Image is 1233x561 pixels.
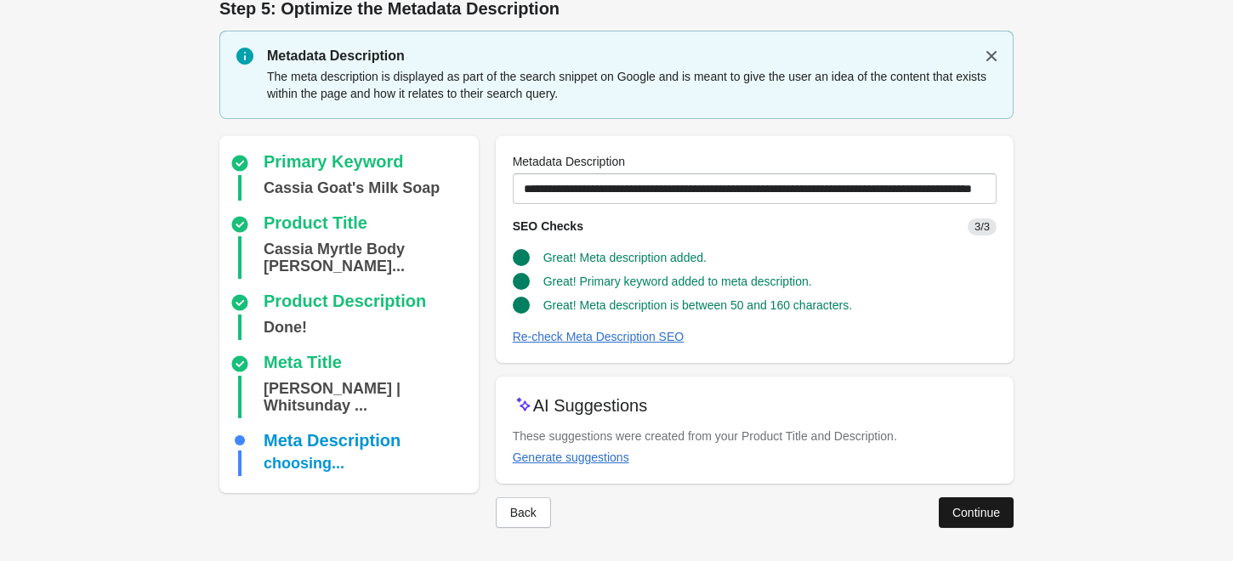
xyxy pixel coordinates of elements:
p: Metadata Description [267,46,997,66]
div: Product Description [264,292,426,313]
div: Re-check Meta Description SEO [513,330,685,343]
div: Primary Keyword [264,153,404,173]
span: Great! Meta description is between 50 and 160 characters. [543,298,852,312]
div: Meta Description [264,432,401,449]
label: Metadata Description [513,153,625,170]
span: The meta description is displayed as part of the search snippet on Google and is meant to give th... [267,70,986,100]
button: Generate suggestions [506,442,636,473]
div: Done! [264,314,307,340]
span: Great! Primary keyword added to meta description. [543,275,812,288]
div: Cassia Myrtle Body Bar Cassia Goat's Milk Soap [264,236,472,279]
button: Continue [939,497,1014,528]
div: Product Title [264,214,367,235]
p: AI Suggestions [533,394,648,417]
span: Great! Meta description added. [543,251,707,264]
div: Cassia Myrtle | Whitsunday Myrtle | Cassia Goat's Milk Soap [264,376,472,418]
span: These suggestions were created from your Product Title and Description. [513,429,897,443]
span: 3/3 [968,218,997,235]
div: Cassia Goat's Milk Soap [264,175,440,201]
button: Re-check Meta Description SEO [506,321,691,352]
div: Back [510,506,537,519]
div: Generate suggestions [513,450,629,464]
button: Back [496,497,551,528]
div: Continue [952,506,1000,519]
div: choosing... [264,450,344,476]
span: SEO Checks [513,219,583,233]
div: Meta Title [264,354,342,374]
